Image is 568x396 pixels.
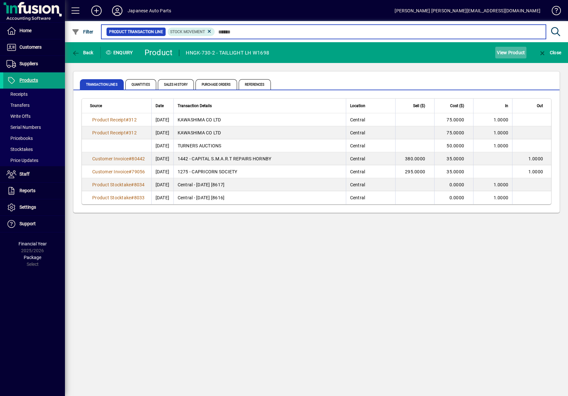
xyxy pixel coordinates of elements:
span: Central [350,143,365,148]
span: 1.0000 [494,130,509,135]
span: # [129,169,132,174]
a: Customers [3,39,65,56]
a: Home [3,23,65,39]
button: Add [86,5,107,17]
span: 8033 [134,195,145,200]
span: 1.0000 [528,169,543,174]
span: Settings [19,204,36,210]
span: 1.0000 [494,143,509,148]
span: Price Updates [6,158,38,163]
td: [DATE] [151,165,173,178]
span: In [505,102,508,109]
span: Sell ($) [413,102,425,109]
a: Staff [3,166,65,182]
a: Settings [3,199,65,216]
td: [DATE] [151,178,173,191]
span: Staff [19,171,30,177]
span: Receipts [6,92,28,97]
span: 1.0000 [494,195,509,200]
a: Write Offs [3,111,65,122]
span: Suppliers [19,61,38,66]
a: Reports [3,183,65,199]
span: Customer Invoice [92,156,129,161]
div: HNGK-730-2 - TAILLIGHT LH W1698 [186,48,269,58]
td: 380.0000 [395,152,434,165]
app-page-header-button: Back [65,47,101,58]
span: View Product [497,47,525,58]
span: Serial Numbers [6,125,41,130]
a: Product Stocktake#8033 [90,194,147,201]
span: Cost ($) [450,102,464,109]
div: [PERSON_NAME] [PERSON_NAME][EMAIL_ADDRESS][DOMAIN_NAME] [395,6,540,16]
a: Pricebooks [3,133,65,144]
span: Central [350,169,365,174]
span: Back [72,50,94,55]
span: Reports [19,188,35,193]
span: Products [19,78,38,83]
td: KAWASHIMA CO LTD [173,126,346,139]
td: 295.0000 [395,165,434,178]
span: References [239,79,271,90]
a: Product Receipt#312 [90,129,139,136]
span: 8034 [134,182,145,187]
span: Filter [72,29,94,34]
td: 75.0000 [434,126,473,139]
td: 75.0000 [434,113,473,126]
td: 35.0000 [434,165,473,178]
td: [DATE] [151,139,173,152]
span: Close [538,50,561,55]
td: KAWASHIMA CO LTD [173,113,346,126]
div: Location [350,102,391,109]
button: Profile [107,5,128,17]
td: [DATE] [151,126,173,139]
div: Cost ($) [438,102,470,109]
td: 0.0000 [434,178,473,191]
span: Product Transaction Line [109,29,163,35]
span: Financial Year [19,241,47,246]
span: Pricebooks [6,136,33,141]
button: Filter [70,26,95,38]
a: Knowledge Base [547,1,560,22]
a: Customer Invoice#79056 [90,168,147,175]
span: Quantities [125,79,156,90]
div: Source [90,102,147,109]
span: Product Stocktake [92,182,131,187]
td: Central - [DATE] [8616] [173,191,346,204]
span: Location [350,102,365,109]
span: Transaction Details [178,102,212,109]
td: [DATE] [151,113,173,126]
span: 80442 [132,156,145,161]
div: Date [156,102,170,109]
span: # [129,156,132,161]
div: Enquiry [101,47,140,58]
span: Product Stocktake [92,195,131,200]
span: Central [350,182,365,187]
span: Write Offs [6,114,31,119]
td: 35.0000 [434,152,473,165]
td: 50.0000 [434,139,473,152]
span: # [126,117,129,122]
div: Japanese Auto Parts [128,6,171,16]
a: Receipts [3,89,65,100]
td: 1442 - CAPITAL S.M.A.R.T REPAIRS HORNBY [173,152,346,165]
button: Back [70,47,95,58]
span: Transfers [6,103,30,108]
span: 1.0000 [494,182,509,187]
span: 79056 [132,169,145,174]
a: Transfers [3,100,65,111]
td: [DATE] [151,191,173,204]
span: Customer Invoice [92,169,129,174]
a: Serial Numbers [3,122,65,133]
span: Package [24,255,41,260]
mat-chip: Product Transaction Type: Stock movement [168,28,215,36]
span: 312 [129,117,137,122]
span: Out [537,102,543,109]
span: Customers [19,44,42,50]
span: Support [19,221,36,226]
span: # [126,130,129,135]
app-page-header-button: Close enquiry [532,47,568,58]
span: Date [156,102,164,109]
td: TURNERS AUCTIONS [173,139,346,152]
td: 1275 - CAPRICORN SOCIETY [173,165,346,178]
span: 1.0000 [528,156,543,161]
